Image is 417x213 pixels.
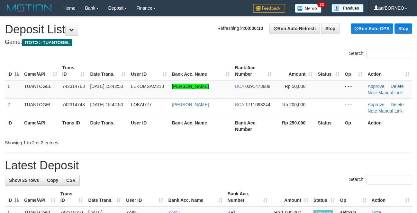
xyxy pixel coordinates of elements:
[217,26,263,31] span: Refreshing in:
[58,188,86,206] th: Trans ID: activate to sort column ascending
[166,188,225,206] th: Bank Acc. Name: activate to sort column ascending
[342,98,365,117] td: - - -
[5,23,412,36] h1: Deposit List
[87,117,128,135] th: Date Trans.
[349,175,412,184] label: Search:
[367,84,384,89] a: Approve
[128,117,169,135] th: User ID
[342,117,365,135] th: Op
[367,49,412,58] input: Search:
[5,159,412,172] h1: Latest Deposit
[378,108,403,114] a: Manual Link
[5,80,22,99] td: 1
[43,175,62,186] a: Copy
[22,117,60,135] th: Game/API
[311,188,338,206] th: Status: activate to sort column ascending
[274,62,315,80] th: Amount: activate to sort column ascending
[338,188,369,206] th: Op: activate to sort column ascending
[128,62,169,80] th: User ID: activate to sort column ascending
[253,4,285,13] img: Feedback.jpg
[245,84,270,89] span: Copy 0391473888 to clipboard
[169,117,232,135] th: Bank Acc. Name
[394,23,412,34] a: Stop
[5,3,54,13] img: MOTION_logo.png
[62,84,85,89] span: 742314763
[5,137,169,146] div: Showing 1 to 2 of 2 entries
[5,188,22,206] th: ID: activate to sort column descending
[321,23,340,34] a: Stop
[22,188,58,206] th: Game/API: activate to sort column ascending
[245,26,263,31] strong: 00:00:10
[5,62,22,80] th: ID: activate to sort column descending
[391,102,403,107] a: Delete
[317,2,326,7] span: 33
[365,117,412,135] th: Action
[60,62,88,80] th: Trans ID: activate to sort column ascending
[22,80,60,99] td: TUANTOGEL
[62,175,80,186] a: CSV
[169,62,232,80] th: Bank Acc. Name: activate to sort column ascending
[87,62,128,80] th: Date Trans.: activate to sort column ascending
[22,98,60,117] td: TUANTOGEL
[47,178,58,183] span: Copy
[285,84,306,89] span: Rp 50,000
[123,188,166,206] th: User ID: activate to sort column ascending
[274,117,315,135] th: Rp 250.000
[391,84,403,89] a: Delete
[232,117,274,135] th: Bank Acc. Number
[86,188,123,206] th: Date Trans.: activate to sort column ascending
[342,80,365,99] td: - - -
[172,102,209,107] a: [PERSON_NAME]
[282,102,305,107] span: Rp 200,000
[232,62,274,80] th: Bank Acc. Number: activate to sort column ascending
[378,90,403,95] a: Manual Link
[22,62,60,80] th: Game/API: activate to sort column ascending
[351,23,393,34] a: Run Auto-DPS
[295,4,322,13] img: Button%20Memo.svg
[62,102,85,107] span: 742314748
[172,84,209,89] a: [PERSON_NAME]
[5,39,412,46] h4: Game:
[270,188,311,206] th: Amount: activate to sort column ascending
[365,62,412,80] th: Action: activate to sort column ascending
[22,39,72,46] span: ITOTO > TUANTOGEL
[9,178,39,183] span: Show 25 rows
[131,102,152,107] span: LOKAI777
[367,175,412,184] input: Search:
[315,117,342,135] th: Status
[245,102,270,107] span: Copy 1711093244 to clipboard
[5,117,22,135] th: ID
[66,178,76,183] span: CSV
[90,102,123,107] span: [DATE] 15:42:50
[235,84,244,89] span: BCA
[369,188,412,206] th: Action: activate to sort column ascending
[331,4,364,13] img: panduan.png
[367,102,384,107] a: Approve
[349,49,412,58] label: Search:
[367,108,377,114] a: Note
[269,23,320,34] a: Run Auto-Refresh
[225,188,270,206] th: Bank Acc. Number: activate to sort column ascending
[60,117,88,135] th: Trans ID
[342,62,365,80] th: Op: activate to sort column ascending
[5,175,43,186] a: Show 25 rows
[235,102,244,107] span: BCA
[131,84,164,89] span: LEKOMSAM213
[367,90,377,95] a: Note
[315,62,342,80] th: Status: activate to sort column ascending
[90,84,123,89] span: [DATE] 15:42:50
[5,98,22,117] td: 2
